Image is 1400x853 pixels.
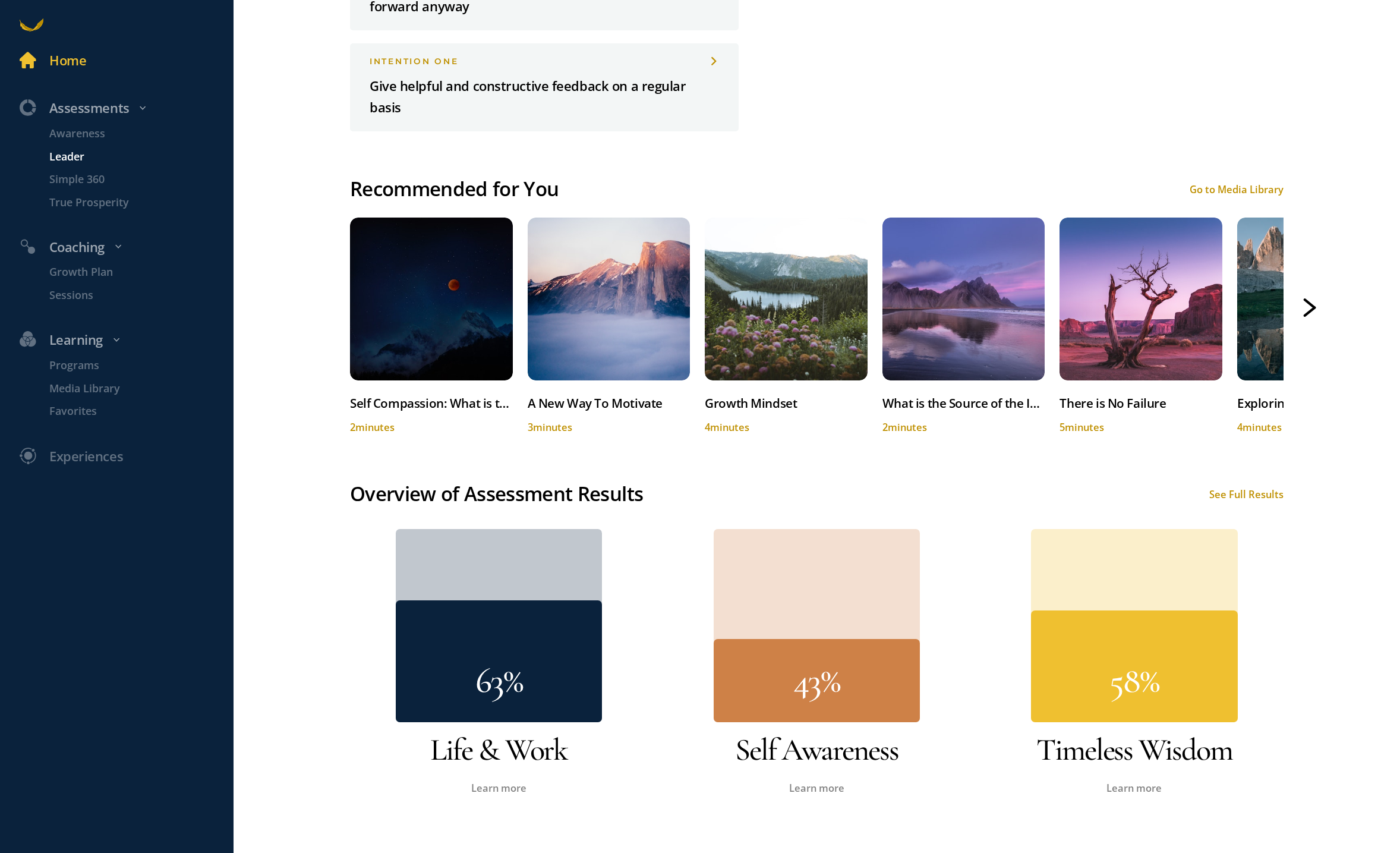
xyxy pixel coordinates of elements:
div: Experiences [49,446,123,467]
span: 5 minutes [1060,420,1104,434]
p: Awareness [49,125,231,142]
p: Sessions [49,287,231,304]
a: Growth Plan [30,264,234,281]
span: 63% [475,659,523,702]
a: Learn more [1106,781,1162,795]
span: 4 minutes [1237,420,1282,434]
div: See Full Results [1209,487,1284,501]
a: Media Library [30,380,234,397]
div: Growth Mindset [705,393,868,414]
h3: Self Awareness [668,729,966,772]
span: 2 minutes [350,420,395,434]
a: Simple 360 [30,171,234,188]
p: True Prosperity [49,194,231,210]
p: Simple 360 [49,171,231,188]
div: What is the Source of the Inner Critic [882,393,1045,414]
h3: Life & Work [350,729,648,772]
p: Growth Plan [49,264,231,281]
h3: Timeless Wisdom [985,729,1284,772]
span: 4 minutes [705,420,749,434]
a: Programs [30,357,234,374]
p: Media Library [49,380,231,397]
p: Favorites [49,403,231,420]
p: Programs [49,357,231,374]
a: Awareness [30,125,234,142]
div: There is No Failure [1060,393,1222,414]
a: Favorites [30,403,234,420]
p: Leader [49,148,231,165]
div: Learning [10,329,240,351]
div: Exploring Resistance to Failure [1237,393,1400,414]
a: Leader [30,148,234,165]
div: Home [49,50,86,71]
span: 3 minutes [528,420,572,434]
div: Assessments [10,97,240,119]
a: True Prosperity [30,194,234,210]
div: Recommended for You [350,174,559,204]
div: Self Compassion: What is the Inner Critic [350,393,513,414]
span: 58% [1109,659,1159,702]
a: Learn more [789,781,844,795]
div: INTENTION one [370,56,719,66]
div: Go to Media Library [1190,182,1284,196]
a: Learn more [471,781,526,795]
p: Give helpful and constructive feedback on a regular basis [370,75,719,118]
div: A New Way To Motivate [528,393,690,414]
div: Coaching [10,237,240,258]
span: 43% [793,659,840,702]
a: Sessions [30,287,234,304]
a: INTENTION oneGive helpful and constructive feedback on a regular basis [350,43,739,131]
div: Overview of Assessment Results [350,479,643,509]
span: 2 minutes [882,420,927,434]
